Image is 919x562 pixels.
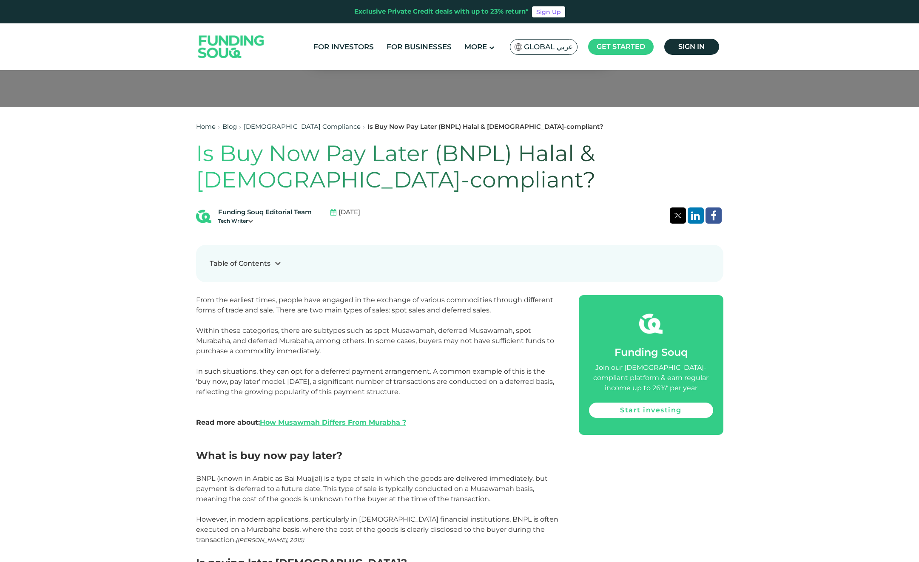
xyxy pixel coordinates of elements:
[222,122,237,131] a: Blog
[615,346,688,358] span: Funding Souq
[597,43,645,51] span: Get started
[339,207,360,217] span: [DATE]
[260,418,406,426] a: How Musawmah Differs From Murabha ?
[674,213,682,218] img: twitter
[664,39,719,55] a: Sign in
[190,26,273,68] img: Logo
[244,122,361,131] a: [DEMOGRAPHIC_DATA] Compliance
[218,217,312,225] div: Tech Writer
[196,367,554,396] span: In such situations, they can opt for a deferred payment arrangement. A common example of this is ...
[196,515,558,544] span: However, in modern applications, particularly in [DEMOGRAPHIC_DATA] financial institutions, BNPL ...
[196,122,216,131] a: Home
[218,207,312,217] div: Funding Souq Editorial Team
[464,43,487,51] span: More
[367,122,603,132] div: Is Buy Now Pay Later (BNPL) Halal & [DEMOGRAPHIC_DATA]-compliant?
[589,403,713,418] a: Start investing
[210,258,270,269] div: Table of Contents
[196,474,548,503] span: BNPL (known in Arabic as Bai Muajjal) is a type of sale in which the goods are delivered immediat...
[532,6,565,17] a: Sign Up
[236,536,304,543] span: ([PERSON_NAME], 2015)
[196,449,342,462] span: What is buy now pay later?
[354,7,529,17] div: Exclusive Private Credit deals with up to 23% return*
[196,418,406,426] strong: Read more about:
[196,140,723,193] h1: Is Buy Now Pay Later (BNPL) Halal & [DEMOGRAPHIC_DATA]-compliant?
[384,40,454,54] a: For Businesses
[311,40,376,54] a: For Investors
[515,43,522,51] img: SA Flag
[639,312,663,335] img: fsicon
[196,326,554,355] span: Within these categories, there are subtypes such as spot Musawamah, deferred Musawamah, spot Mura...
[196,296,553,314] span: From the earliest times, people have engaged in the exchange of various commodities through diffe...
[678,43,705,51] span: Sign in
[524,42,573,52] span: Global عربي
[589,363,713,393] div: Join our [DEMOGRAPHIC_DATA]-compliant platform & earn regular income up to 26%* per year
[196,209,211,224] img: Blog Author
